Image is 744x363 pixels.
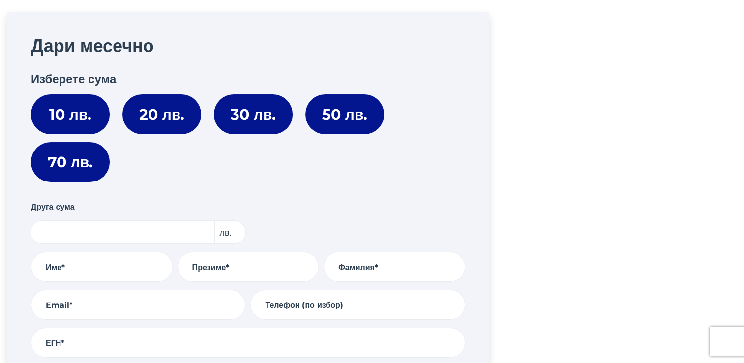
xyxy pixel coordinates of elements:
[305,94,384,134] label: 50 лв.
[31,142,110,182] label: 70 лв.
[31,201,75,214] label: Друга сума
[31,35,465,57] h2: Дари месечно
[31,94,110,134] label: 10 лв.
[214,94,293,134] label: 30 лв.
[31,72,465,87] h3: Изберете сума
[214,220,246,244] span: лв.
[122,94,201,134] label: 20 лв.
